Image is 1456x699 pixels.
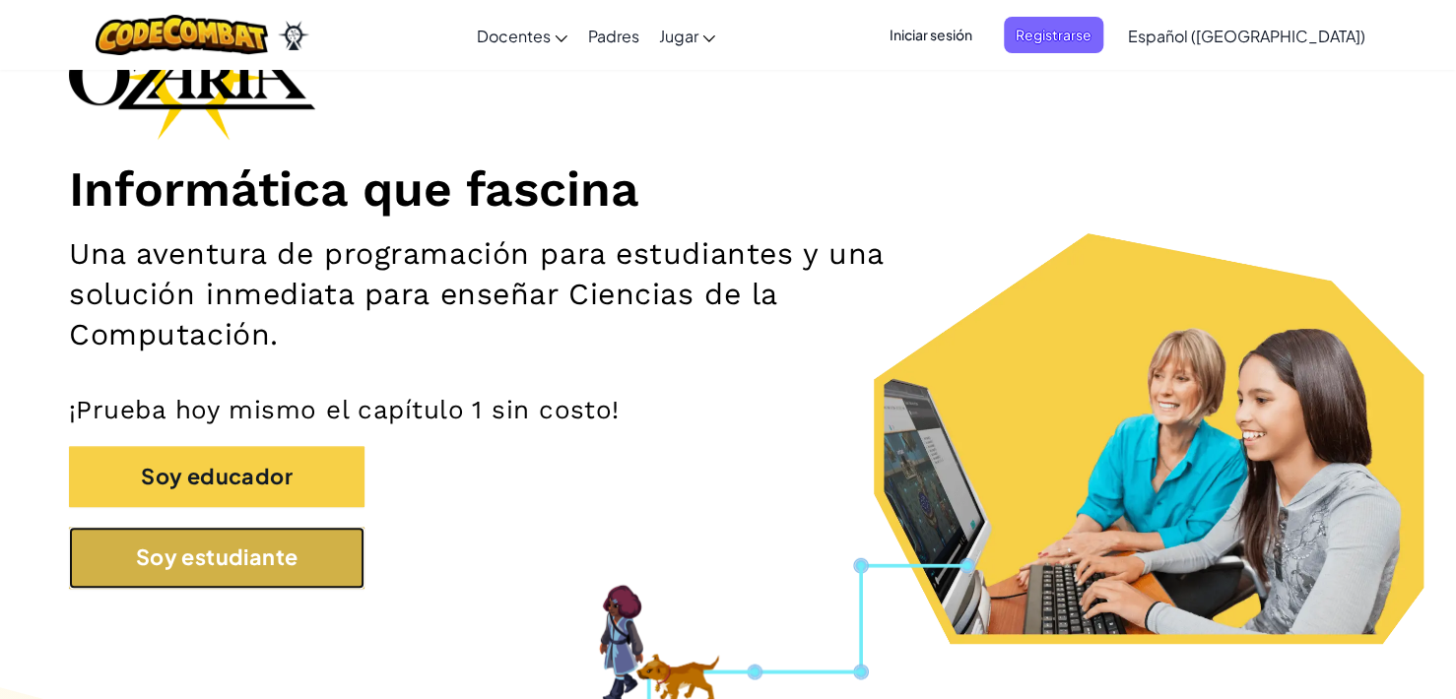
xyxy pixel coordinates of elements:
[1004,17,1103,53] button: Registrarse
[278,21,309,50] img: Ozaria
[476,26,550,46] span: Docentes
[1118,9,1375,62] a: Español ([GEOGRAPHIC_DATA])
[96,15,268,55] img: CodeCombat logo
[69,394,1387,425] p: ¡Prueba hoy mismo el capítulo 1 sin costo!
[648,9,725,62] a: Jugar
[69,14,315,140] img: Ozaria branding logo
[658,26,697,46] span: Jugar
[878,17,984,53] button: Iniciar sesión
[69,446,364,507] button: Soy educador
[1128,26,1365,46] span: Español ([GEOGRAPHIC_DATA])
[69,527,364,588] button: Soy estudiante
[69,233,952,354] h2: Una aventura de programación para estudiantes y una solución inmediata para enseñar Ciencias de l...
[466,9,577,62] a: Docentes
[577,9,648,62] a: Padres
[69,159,1387,220] h1: Informática que fascina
